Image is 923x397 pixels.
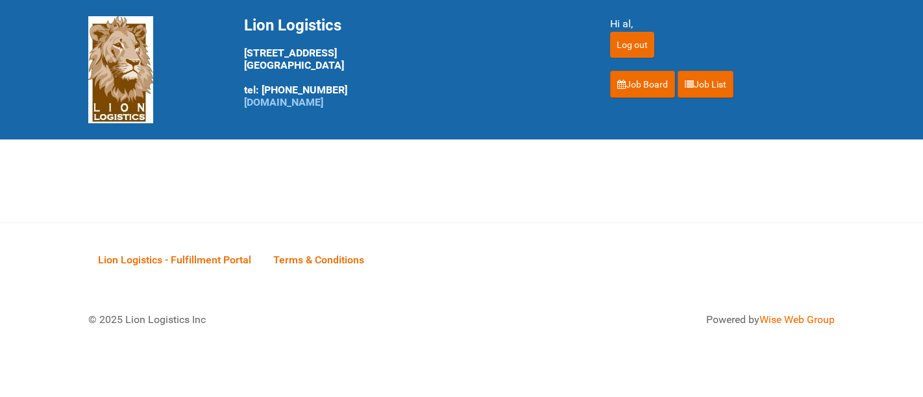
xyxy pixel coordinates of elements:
span: Lion Logistics [244,16,341,34]
div: Hi al, [610,16,835,32]
a: Lion Logistics - Fulfillment Portal [88,239,261,280]
a: Terms & Conditions [264,239,374,280]
span: Lion Logistics - Fulfillment Portal [98,254,251,266]
a: Job List [678,71,733,98]
div: © 2025 Lion Logistics Inc [79,302,455,337]
a: [DOMAIN_NAME] [244,96,323,108]
a: Job Board [610,71,675,98]
a: Lion Logistics [88,63,153,75]
img: Lion Logistics [88,16,153,123]
span: Terms & Conditions [273,254,364,266]
div: [STREET_ADDRESS] [GEOGRAPHIC_DATA] tel: [PHONE_NUMBER] [244,16,578,108]
a: Wise Web Group [759,313,835,326]
input: Log out [610,32,654,58]
div: Powered by [478,312,835,328]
